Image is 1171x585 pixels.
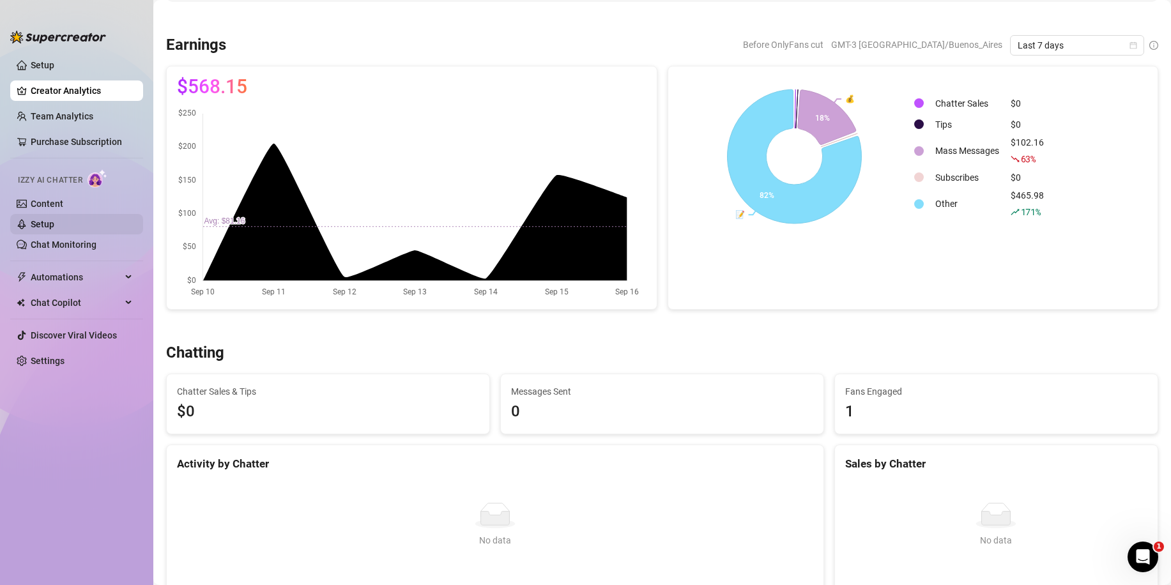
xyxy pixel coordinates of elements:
[31,239,96,250] a: Chat Monitoring
[1011,118,1044,132] div: $0
[845,400,1147,424] div: 1
[1021,153,1036,165] span: 63 %
[511,400,813,424] div: 0
[31,356,65,366] a: Settings
[831,35,1002,54] span: GMT-3 [GEOGRAPHIC_DATA]/Buenos_Aires
[1011,208,1020,217] span: rise
[17,298,25,307] img: Chat Copilot
[735,209,744,219] text: 📝
[88,169,107,188] img: AI Chatter
[31,330,117,340] a: Discover Viral Videos
[177,384,479,399] span: Chatter Sales & Tips
[1129,42,1137,49] span: calendar
[1128,542,1158,572] iframe: Intercom live chat
[177,77,247,97] span: $568.15
[511,384,813,399] span: Messages Sent
[177,455,813,473] div: Activity by Chatter
[930,188,1004,219] td: Other
[930,114,1004,134] td: Tips
[1018,36,1137,55] span: Last 7 days
[182,533,808,547] div: No data
[18,174,82,186] span: Izzy AI Chatter
[31,60,54,70] a: Setup
[166,35,226,56] h3: Earnings
[31,292,121,313] span: Chat Copilot
[1021,206,1041,218] span: 171 %
[166,343,224,363] h3: Chatting
[1154,542,1164,552] span: 1
[743,35,823,54] span: Before OnlyFans cut
[31,132,133,152] a: Purchase Subscription
[845,384,1147,399] span: Fans Engaged
[31,199,63,209] a: Content
[177,400,479,424] span: $0
[930,93,1004,113] td: Chatter Sales
[1011,96,1044,110] div: $0
[1011,188,1044,219] div: $465.98
[31,267,121,287] span: Automations
[1011,155,1020,163] span: fall
[930,135,1004,166] td: Mass Messages
[850,533,1142,547] div: No data
[1011,135,1044,166] div: $102.16
[17,272,27,282] span: thunderbolt
[31,80,133,101] a: Creator Analytics
[10,31,106,43] img: logo-BBDzfeDw.svg
[31,111,93,121] a: Team Analytics
[1011,171,1044,185] div: $0
[845,455,1147,473] div: Sales by Chatter
[1149,41,1158,50] span: info-circle
[930,167,1004,187] td: Subscribes
[31,219,54,229] a: Setup
[845,94,855,103] text: 💰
